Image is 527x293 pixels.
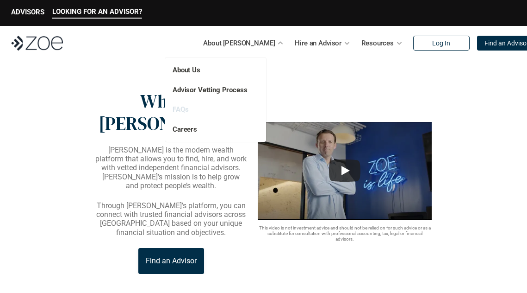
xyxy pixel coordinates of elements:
[329,159,360,182] button: Play
[413,36,470,51] a: Log In
[203,36,275,50] p: About [PERSON_NAME]
[258,122,432,220] img: sddefault.webp
[52,7,142,16] p: LOOKING FOR AN ADVISOR?
[258,225,432,242] p: This video is not investment advice and should not be relied on for such advice or as a substitut...
[361,36,394,50] p: Resources
[146,256,197,265] p: Find an Advisor
[432,39,450,47] p: Log In
[95,90,246,134] p: What is [PERSON_NAME]?
[11,8,44,16] p: ADVISORS
[173,66,200,74] a: About Us
[95,201,247,237] p: Through [PERSON_NAME]’s platform, you can connect with trusted financial advisors across [GEOGRAP...
[295,36,341,50] p: Hire an Advisor
[173,125,197,134] a: Careers
[138,248,204,274] a: Find an Advisor
[173,105,188,114] a: FAQs
[173,86,248,94] a: Advisor Vetting Process
[95,146,247,190] p: [PERSON_NAME] is the modern wealth platform that allows you to find, hire, and work with vetted i...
